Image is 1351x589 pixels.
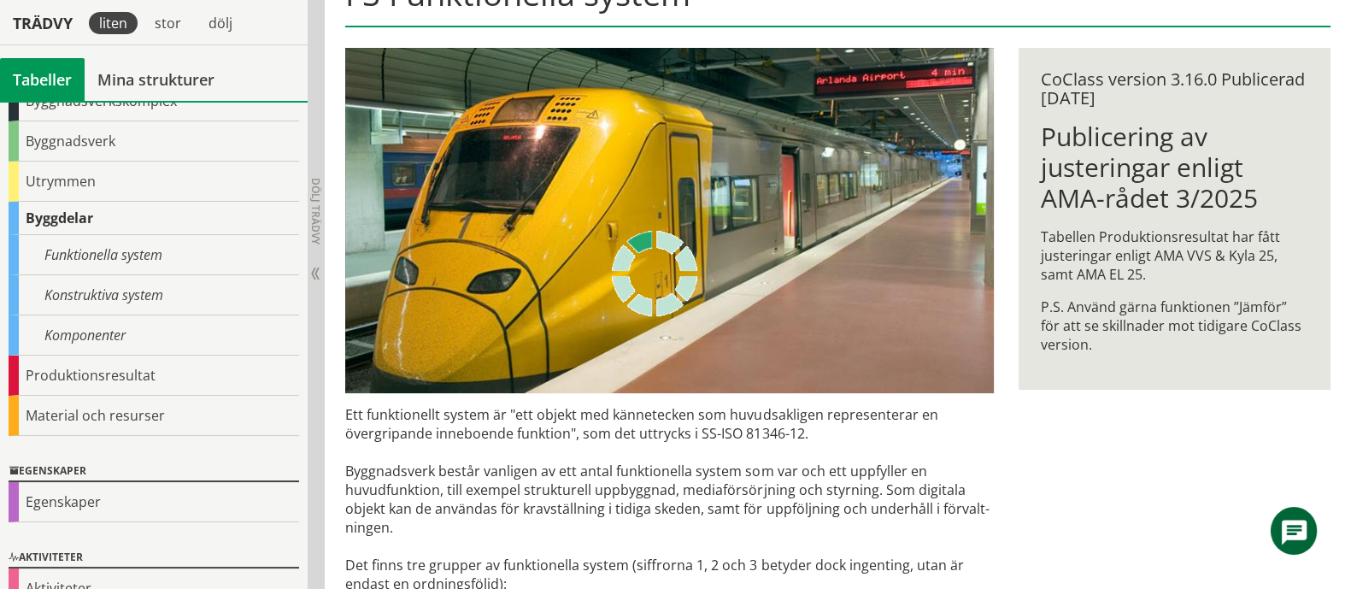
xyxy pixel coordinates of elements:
div: Konstruktiva system [9,275,299,315]
span: Dölj trädvy [308,178,323,244]
div: liten [89,12,138,34]
img: Laddar [612,231,697,316]
p: P.S. Använd gärna funktionen ”Jämför” för att se skillnader mot tidigare CoClass version. [1041,297,1308,354]
div: Komponenter [9,315,299,356]
div: Trädvy [3,14,82,32]
img: arlanda-express-2.jpg [345,48,994,393]
div: Egenskaper [9,462,299,482]
div: stor [144,12,191,34]
div: CoClass version 3.16.0 Publicerad [DATE] [1041,70,1308,108]
div: Byggdelar [9,202,299,235]
div: Utrymmen [9,162,299,202]
a: Mina strukturer [85,58,227,101]
div: dölj [198,12,243,34]
div: Aktiviteter [9,548,299,568]
div: Byggnadsverk [9,121,299,162]
div: Funktionella system [9,235,299,275]
p: Tabellen Produktionsresultat har fått justeringar enligt AMA VVS & Kyla 25, samt AMA EL 25. [1041,227,1308,284]
div: Produktionsresultat [9,356,299,396]
div: Egenskaper [9,482,299,522]
div: Material och resurser [9,396,299,436]
h1: Publicering av justeringar enligt AMA-rådet 3/2025 [1041,121,1308,214]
